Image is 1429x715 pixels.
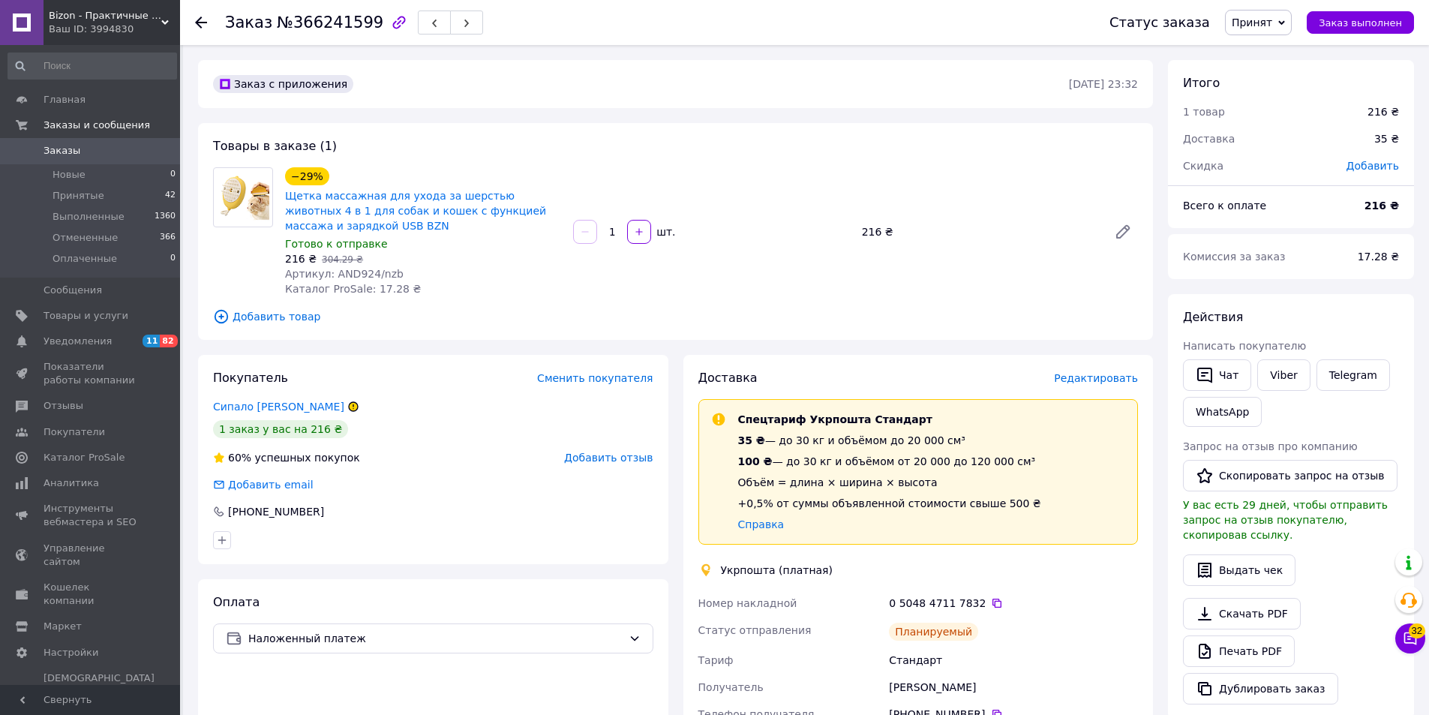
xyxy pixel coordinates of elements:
[537,372,653,384] span: Сменить покупателя
[1183,598,1301,629] a: Скачать PDF
[44,542,139,569] span: Управление сайтом
[44,671,155,713] span: [DEMOGRAPHIC_DATA] и счета
[1183,673,1338,704] button: Дублировать заказ
[1183,635,1295,667] a: Печать PDF
[285,167,329,185] div: −29%
[44,284,102,297] span: Сообщения
[212,477,315,492] div: Добавить email
[53,231,118,245] span: Отмененные
[285,190,546,232] a: Щетка массажная для ухода за шерстью животных 4 в 1 для собак и кошек с функцией массажа и зарядк...
[53,168,86,182] span: Новые
[1367,104,1399,119] div: 216 ₴
[1183,310,1243,324] span: Действия
[143,335,160,347] span: 11
[1183,200,1266,212] span: Всего к оплате
[44,144,80,158] span: Заказы
[738,496,1041,511] div: +0,5% от суммы объявленной стоимости свыше 500 ₴
[1183,554,1295,586] button: Выдать чек
[1183,460,1397,491] button: Скопировать запрос на отзыв
[1183,340,1306,352] span: Написать покупателю
[1409,623,1425,638] span: 32
[170,168,176,182] span: 0
[698,597,797,609] span: Номер накладной
[49,9,161,23] span: Bizon - Практичные решения для дома и сада!
[653,224,677,239] div: шт.
[277,14,383,32] span: №366241599
[1183,397,1262,427] a: WhatsApp
[227,477,315,492] div: Добавить email
[228,452,251,464] span: 60%
[44,93,86,107] span: Главная
[44,119,150,132] span: Заказы и сообщения
[1364,200,1399,212] b: 216 ₴
[1183,251,1286,263] span: Комиссия за заказ
[285,238,388,250] span: Готово к отправке
[165,189,176,203] span: 42
[44,360,139,387] span: Показатели работы компании
[738,455,773,467] span: 100 ₴
[564,452,653,464] span: Добавить отзыв
[1365,122,1408,155] div: 35 ₴
[213,401,344,413] a: Сипало [PERSON_NAME]
[856,221,1102,242] div: 216 ₴
[248,630,623,647] span: Наложенный платеж
[1183,160,1223,172] span: Скидка
[322,254,363,265] span: 304.29 ₴
[1069,78,1138,90] time: [DATE] 23:32
[213,139,337,153] span: Товары в заказе (1)
[738,434,765,446] span: 35 ₴
[285,253,317,265] span: 216 ₴
[49,23,180,36] div: Ваш ID: 3994830
[155,210,176,224] span: 1360
[738,454,1041,469] div: — до 30 кг и объёмом от 20 000 до 120 000 см³
[225,14,272,32] span: Заказ
[53,189,104,203] span: Принятые
[1307,11,1414,34] button: Заказ выполнен
[1183,106,1225,118] span: 1 товар
[44,646,98,659] span: Настройки
[738,413,932,425] span: Спецтариф Укрпошта Стандарт
[1183,499,1388,541] span: У вас есть 29 дней, чтобы отправить запрос на отзыв покупателю, скопировав ссылку.
[213,308,1138,325] span: Добавить товар
[160,335,177,347] span: 82
[886,674,1141,701] div: [PERSON_NAME]
[1395,623,1425,653] button: Чат с покупателем32
[889,623,978,641] div: Планируемый
[44,620,82,633] span: Маркет
[1109,15,1210,30] div: Статус заказа
[170,252,176,266] span: 0
[213,450,360,465] div: успешных покупок
[44,476,99,490] span: Аналитика
[213,420,348,438] div: 1 заказ у вас на 216 ₴
[44,581,139,608] span: Кошелек компании
[227,504,326,519] div: [PHONE_NUMBER]
[1183,440,1358,452] span: Запрос на отзыв про компанию
[1183,359,1251,391] button: Чат
[698,371,758,385] span: Доставка
[738,518,785,530] a: Справка
[213,595,260,609] span: Оплата
[44,502,139,529] span: Инструменты вебмастера и SEO
[213,371,288,385] span: Покупатель
[44,335,112,348] span: Уведомления
[698,624,812,636] span: Статус отправления
[53,252,117,266] span: Оплаченные
[160,231,176,245] span: 366
[1319,17,1402,29] span: Заказ выполнен
[1358,251,1399,263] span: 17.28 ₴
[44,399,83,413] span: Отзывы
[738,475,1041,490] div: Объём = длина × ширина × высота
[1257,359,1310,391] a: Viber
[44,309,128,323] span: Товары и услуги
[1183,76,1220,90] span: Итого
[738,433,1041,448] div: — до 30 кг и объёмом до 20 000 см³
[44,425,105,439] span: Покупатели
[44,451,125,464] span: Каталог ProSale
[217,168,269,227] img: Щетка массажная для ухода за шерстью животных 4 в 1 для собак и кошек с функцией массажа и зарядк...
[285,283,421,295] span: Каталог ProSale: 17.28 ₴
[195,15,207,30] div: Вернуться назад
[53,210,125,224] span: Выполненные
[698,654,734,666] span: Тариф
[889,596,1138,611] div: 0 5048 4711 7832
[1108,217,1138,247] a: Редактировать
